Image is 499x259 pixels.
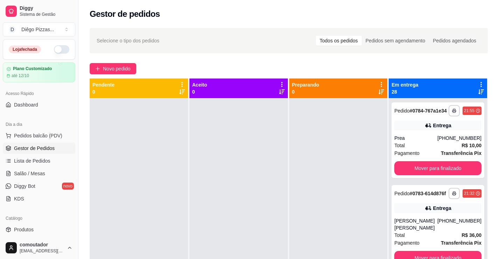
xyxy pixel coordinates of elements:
div: Catálogo [3,213,75,224]
a: Dashboard [3,99,75,110]
span: Lista de Pedidos [14,157,50,164]
span: Pedido [394,108,410,114]
a: Diggy Botnovo [3,180,75,192]
button: Pedidos balcão (PDV) [3,130,75,141]
div: 21:55 [464,108,474,114]
h2: Gestor de pedidos [90,8,160,20]
span: Diggy [20,5,72,12]
button: Novo pedido [90,63,136,74]
span: Salão / Mesas [14,170,45,177]
a: DiggySistema de Gestão [3,3,75,20]
div: Entrega [433,205,451,212]
div: 21:32 [464,191,474,196]
p: 0 [92,88,115,95]
a: Produtos [3,224,75,235]
span: Pedidos balcão (PDV) [14,132,62,139]
div: [PHONE_NUMBER] [437,135,481,142]
strong: Transferência Pix [441,150,481,156]
button: Mover para finalizado [394,161,481,175]
div: [PHONE_NUMBER] [437,217,481,231]
article: até 12/10 [12,73,29,79]
span: Pagamento [394,149,420,157]
span: Diggy Bot [14,183,35,190]
span: Total [394,142,405,149]
a: Salão / Mesas [3,168,75,179]
p: 0 [292,88,319,95]
p: Preparando [292,81,319,88]
div: Dia a dia [3,119,75,130]
p: Aceito [192,81,207,88]
span: Produtos [14,226,34,233]
span: Pedido [394,191,410,196]
p: 28 [391,88,418,95]
strong: Transferência Pix [441,240,481,246]
div: Prea [394,135,437,142]
span: KDS [14,195,24,202]
span: Sistema de Gestão [20,12,72,17]
div: Diêgo Pizzas ... [21,26,54,33]
strong: # 0783-614d876f [410,191,446,196]
strong: # 0784-767a1e34 [410,108,447,114]
span: Novo pedido [103,65,131,73]
a: KDS [3,193,75,204]
article: Plano Customizado [13,66,52,71]
div: Entrega [433,122,451,129]
span: comoutador [20,242,64,248]
div: Todos os pedidos [316,36,362,46]
button: Select a team [3,22,75,36]
span: Dashboard [14,101,38,108]
span: D [9,26,16,33]
div: [PERSON_NAME] [PERSON_NAME] [394,217,437,231]
span: [EMAIL_ADDRESS][DOMAIN_NAME] [20,248,64,254]
button: Alterar Status [54,45,69,54]
strong: R$ 36,00 [462,232,481,238]
p: Em entrega [391,81,418,88]
span: plus [95,66,100,71]
div: Pedidos agendados [429,36,480,46]
span: Pagamento [394,239,420,247]
p: 0 [192,88,207,95]
span: Total [394,231,405,239]
span: Selecione o tipo dos pedidos [97,37,159,45]
div: Loja fechada [9,46,41,53]
a: Plano Customizadoaté 12/10 [3,62,75,82]
span: Gestor de Pedidos [14,145,55,152]
a: Lista de Pedidos [3,155,75,166]
button: comoutador[EMAIL_ADDRESS][DOMAIN_NAME] [3,239,75,256]
div: Acesso Rápido [3,88,75,99]
a: Gestor de Pedidos [3,143,75,154]
strong: R$ 10,00 [462,143,481,148]
div: Pedidos sem agendamento [362,36,429,46]
p: Pendente [92,81,115,88]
